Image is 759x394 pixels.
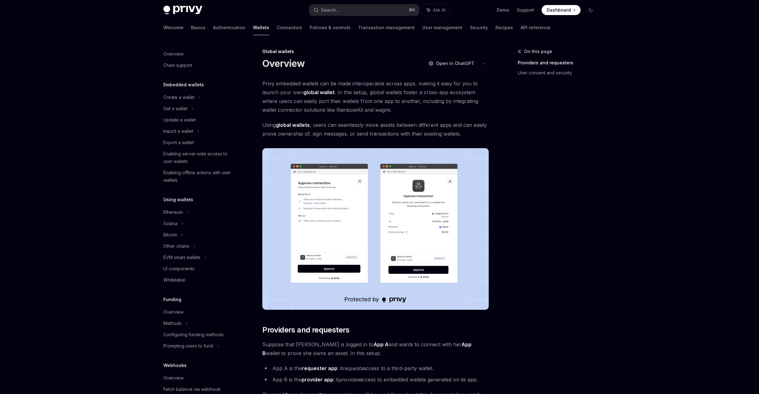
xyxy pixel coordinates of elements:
[422,4,450,16] button: Ask AI
[163,331,224,338] div: Configuring funding methods
[163,386,221,393] div: Fetch balance via webhook
[517,7,534,13] a: Support
[163,296,181,303] h5: Funding
[163,50,183,58] div: Overview
[495,20,513,35] a: Recipes
[262,375,489,384] li: App B is the : it access to embedded wallets generated on its app.
[262,121,489,138] span: Using , users can seamlessly move assets between different apps and can easily prove ownership of...
[262,340,489,358] span: Suppose that [PERSON_NAME] is logged in to and wants to connect with her wallet to prove she owns...
[276,122,310,128] strong: global wallets
[163,231,177,239] div: Bitcoin
[310,20,351,35] a: Policies & controls
[158,48,239,60] a: Overview
[158,372,239,384] a: Overview
[163,374,183,382] div: Overview
[524,48,552,55] span: On this page
[374,341,389,348] strong: App A
[497,7,509,13] a: Demo
[262,325,350,335] span: Providers and requesters
[277,20,302,35] a: Connectors
[521,20,550,35] a: API reference
[302,376,333,383] strong: provider app
[158,167,239,186] a: Enabling offline actions with user wallets
[158,114,239,126] a: Update a wallet
[470,20,488,35] a: Security
[163,105,188,112] div: Get a wallet
[262,364,489,373] li: App A is the : it access to a third-party wallet.
[163,242,189,250] div: Other chains
[163,169,235,184] div: Enabling offline actions with user wallets
[542,5,581,15] a: Dashboard
[163,116,196,124] div: Update a wallet
[191,20,205,35] a: Basics
[163,81,204,89] h5: Embedded wallets
[163,208,183,216] div: Ethereum
[424,58,478,69] button: Open in ChatGPT
[158,329,239,340] a: Configuring funding methods
[518,68,601,78] a: User consent and security
[158,274,239,286] a: Whitelabel
[163,342,213,350] div: Prompting users to fund
[158,60,239,71] a: Chain support
[343,365,363,371] em: requests
[436,60,474,67] span: Open in ChatGPT
[433,7,445,13] span: Ask AI
[163,362,187,369] h5: Webhooks
[163,196,193,203] h5: Using wallets
[163,254,200,261] div: EVM smart wallets
[409,8,415,13] span: ⌘ K
[339,376,359,383] em: provides
[163,62,192,69] div: Chain support
[158,148,239,167] a: Enabling server-side access to user wallets
[163,94,194,101] div: Create a wallet
[262,341,472,356] strong: App B
[262,58,305,69] h1: Overview
[158,306,239,318] a: Overview
[163,276,185,284] div: Whitelabel
[163,320,182,327] div: Methods
[163,20,183,35] a: Welcome
[163,6,202,14] img: dark logo
[586,5,596,15] button: Toggle dark mode
[309,4,419,16] button: Search...⌘K
[158,137,239,148] a: Export a wallet
[302,365,337,371] strong: requester app
[163,127,193,135] div: Import a wallet
[422,20,462,35] a: User management
[158,263,239,274] a: UI components
[163,308,183,316] div: Overview
[163,265,194,273] div: UI components
[163,220,177,227] div: Solana
[262,79,489,114] span: Privy embedded wallets can be made interoperable across apps, making it easy for you to launch yo...
[518,58,601,68] a: Providers and requesters
[163,139,194,146] div: Export a wallet
[358,20,415,35] a: Transaction management
[303,89,335,95] strong: global wallet
[262,48,489,55] div: Global wallets
[163,150,235,165] div: Enabling server-side access to user wallets
[547,7,571,13] span: Dashboard
[321,6,339,14] div: Search...
[262,148,489,310] img: images/Crossapp.png
[253,20,269,35] a: Wallets
[213,20,245,35] a: Authentication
